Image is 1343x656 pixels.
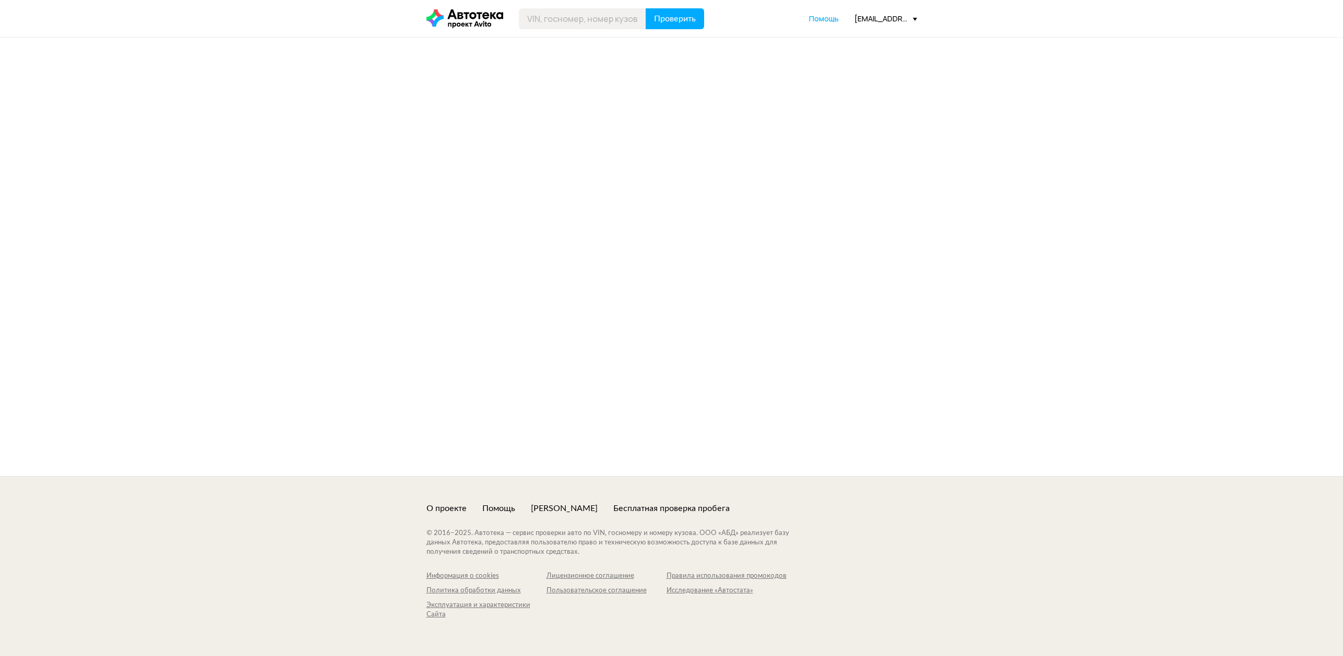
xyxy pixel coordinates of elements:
span: Помощь [809,14,839,23]
a: О проекте [426,503,467,514]
a: Эксплуатация и характеристики Сайта [426,601,546,619]
div: © 2016– 2025 . Автотека — сервис проверки авто по VIN, госномеру и номеру кузова. ООО «АБД» реали... [426,529,810,557]
span: Проверить [654,15,696,23]
a: Помощь [809,14,839,24]
a: Политика обработки данных [426,586,546,596]
a: [PERSON_NAME] [531,503,598,514]
button: Проверить [646,8,704,29]
a: Правила использования промокодов [667,572,787,581]
div: [EMAIL_ADDRESS][DOMAIN_NAME] [854,14,917,23]
a: Исследование «Автостата» [667,586,787,596]
a: Лицензионное соглашение [546,572,667,581]
a: Бесплатная проверка пробега [613,503,730,514]
a: Пользовательское соглашение [546,586,667,596]
input: VIN, госномер, номер кузова [519,8,646,29]
a: Помощь [482,503,515,514]
a: Информация о cookies [426,572,546,581]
